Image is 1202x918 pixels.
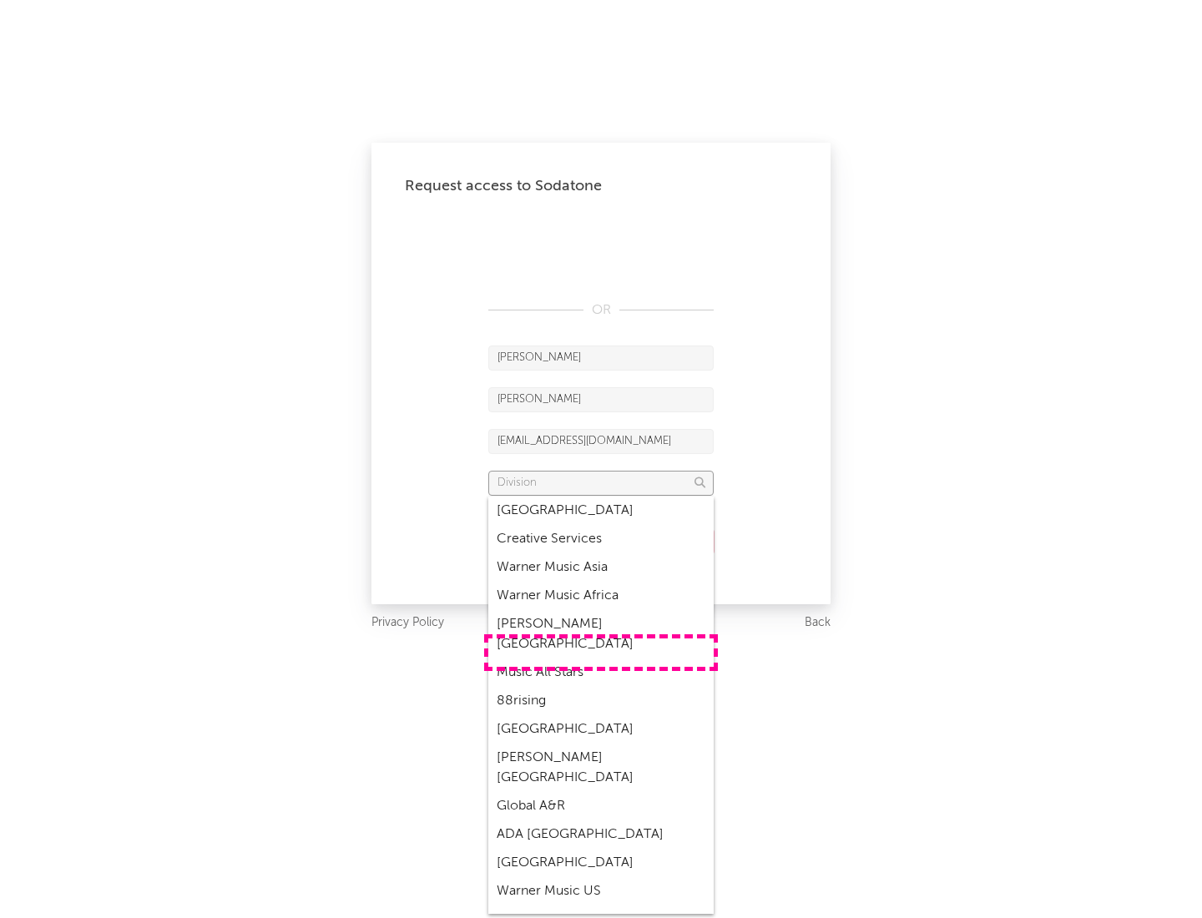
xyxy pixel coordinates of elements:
[488,553,714,582] div: Warner Music Asia
[488,820,714,849] div: ADA [GEOGRAPHIC_DATA]
[488,877,714,905] div: Warner Music US
[488,471,714,496] input: Division
[488,849,714,877] div: [GEOGRAPHIC_DATA]
[488,497,714,525] div: [GEOGRAPHIC_DATA]
[405,176,797,196] div: Request access to Sodatone
[488,792,714,820] div: Global A&R
[488,715,714,744] div: [GEOGRAPHIC_DATA]
[805,613,831,633] a: Back
[488,300,714,320] div: OR
[488,610,714,658] div: [PERSON_NAME] [GEOGRAPHIC_DATA]
[488,744,714,792] div: [PERSON_NAME] [GEOGRAPHIC_DATA]
[488,687,714,715] div: 88rising
[488,658,714,687] div: Music All Stars
[488,387,714,412] input: Last Name
[488,429,714,454] input: Email
[488,525,714,553] div: Creative Services
[371,613,444,633] a: Privacy Policy
[488,346,714,371] input: First Name
[488,582,714,610] div: Warner Music Africa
